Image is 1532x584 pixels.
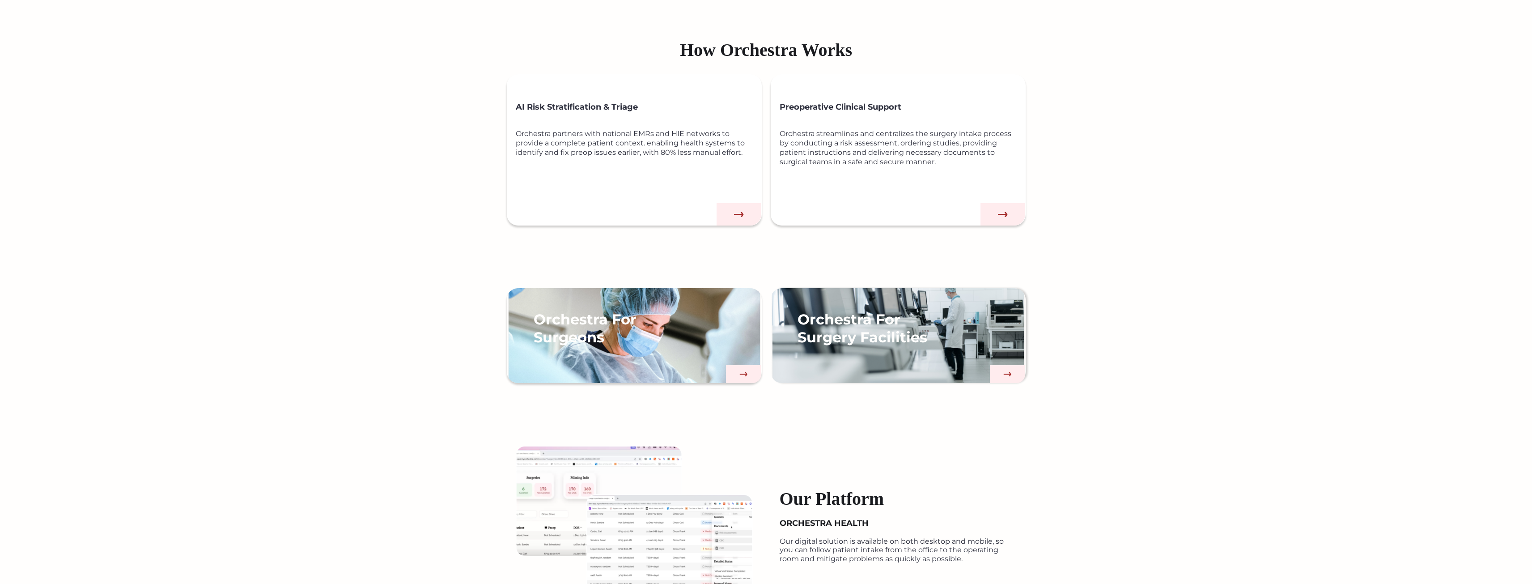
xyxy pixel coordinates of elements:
[771,288,1026,383] a: Orchestra For Surgery Facilities
[516,97,762,117] h3: AI Risk Stratification & Triage
[798,311,938,346] h3: Orchestra For Surgery Facilities
[516,129,762,196] div: Orchestra partners with national EMRs and HIE networks to provide a complete patient context. ena...
[780,537,1017,563] p: Our digital solution is available on both desktop and mobile, so you can follow patient intake fr...
[780,129,1026,196] div: Orchestra streamlines and centralizes the surgery intake process by conducting a risk assessment,...
[780,488,884,510] h4: Our Platform
[507,74,762,226] a: AI Risk Stratification & TriageOrchestra partners with national EMRs and HIE networks to provide ...
[507,288,762,383] a: Orchestra For Surgeons
[534,311,675,346] h3: Orchestra For Surgeons
[771,74,1026,226] a: Preoperative Clinical SupportOrchestra streamlines and centralizes the surgery intake process by ...
[780,519,869,529] h4: ORCHESTRA HEALTH
[780,97,1026,117] h3: Preoperative Clinical Support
